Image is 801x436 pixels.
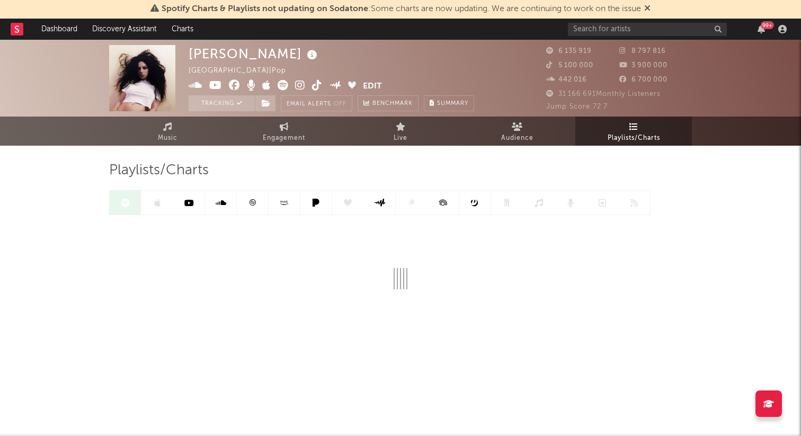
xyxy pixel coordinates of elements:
[162,5,641,13] span: : Some charts are now updating. We are continuing to work on the issue
[34,19,85,40] a: Dashboard
[546,103,608,110] span: Jump Score: 72.7
[281,95,352,111] button: Email AlertsOff
[226,117,342,146] a: Engagement
[501,132,533,145] span: Audience
[758,25,765,33] button: 99+
[437,101,468,106] span: Summary
[424,95,474,111] button: Summary
[189,65,298,77] div: [GEOGRAPHIC_DATA] | Pop
[568,23,727,36] input: Search for artists
[164,19,201,40] a: Charts
[334,101,346,107] em: Off
[394,132,407,145] span: Live
[85,19,164,40] a: Discovery Assistant
[162,5,368,13] span: Spotify Charts & Playlists not updating on Sodatone
[546,62,593,69] span: 5 100 000
[546,91,661,97] span: 31 166 691 Monthly Listeners
[363,80,382,93] button: Edit
[189,45,320,63] div: [PERSON_NAME]
[575,117,692,146] a: Playlists/Charts
[109,117,226,146] a: Music
[546,48,592,55] span: 6 135 919
[358,95,419,111] a: Benchmark
[608,132,660,145] span: Playlists/Charts
[109,164,209,177] span: Playlists/Charts
[761,21,774,29] div: 99 +
[619,62,667,69] span: 3 900 000
[619,48,666,55] span: 8 797 816
[263,132,305,145] span: Engagement
[644,5,651,13] span: Dismiss
[189,95,255,111] button: Tracking
[459,117,575,146] a: Audience
[342,117,459,146] a: Live
[158,132,177,145] span: Music
[546,76,587,83] span: 442 016
[619,76,667,83] span: 6 700 000
[372,97,413,110] span: Benchmark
